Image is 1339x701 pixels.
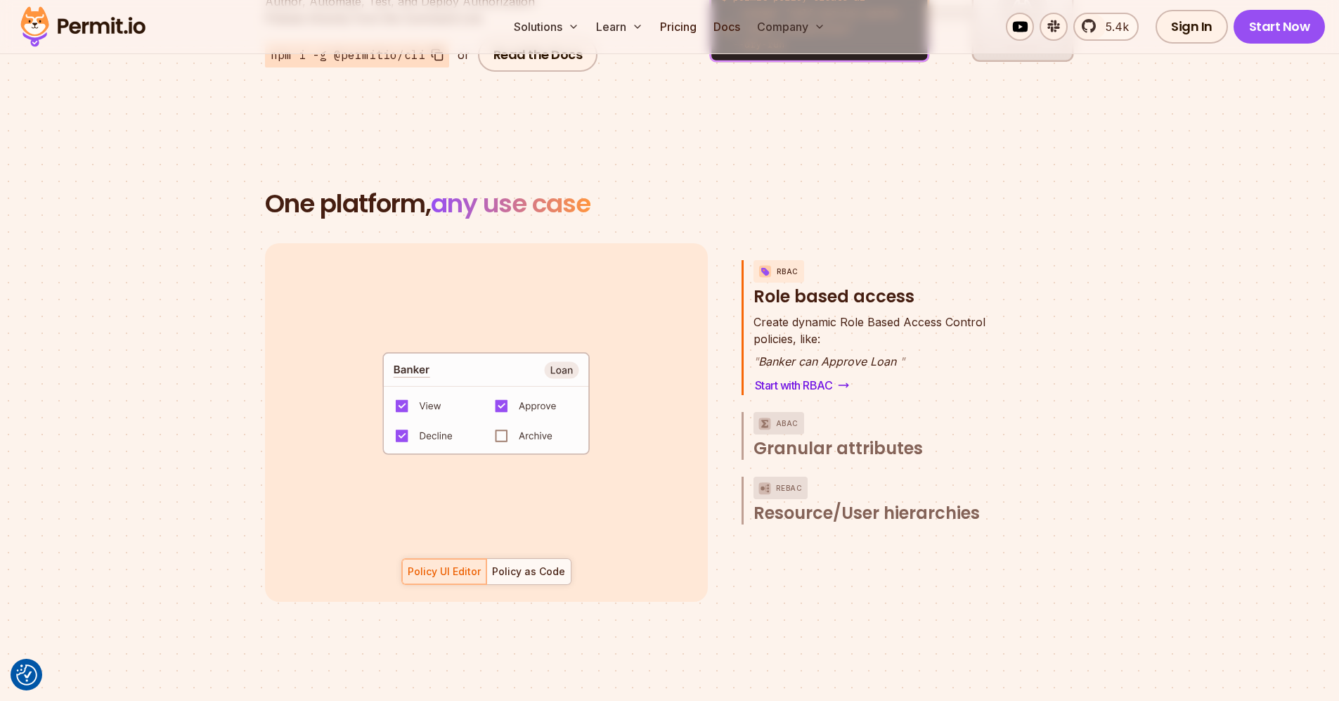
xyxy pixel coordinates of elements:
button: Company [751,13,831,41]
a: 5.4k [1073,13,1139,41]
p: ABAC [776,412,798,435]
a: Docs [708,13,746,41]
span: npm i -g @permitio/cli [271,46,425,63]
a: Start with RBAC [753,375,851,395]
p: ReBAC [776,477,803,499]
span: " [753,354,758,368]
div: RBACRole based access [753,314,1016,395]
button: ABACGranular attributes [753,412,1016,460]
span: any use case [431,186,590,221]
a: Pricing [654,13,702,41]
button: ReBACResource/User hierarchies [753,477,1016,525]
h2: One platform, [265,190,1075,218]
a: Sign In [1156,10,1228,44]
div: Policy as Code [492,565,565,579]
button: Learn [590,13,649,41]
div: or [458,46,470,63]
button: Policy as Code [486,558,571,585]
button: Consent Preferences [16,664,37,686]
p: policies, like: [753,314,985,347]
span: 5.4k [1097,18,1129,35]
span: " [900,354,905,368]
span: Granular attributes [753,437,923,460]
p: Banker can Approve Loan [753,353,985,370]
span: Create dynamic Role Based Access Control [753,314,985,330]
button: Solutions [508,13,585,41]
button: npm i -g @permitio/cli [265,42,449,67]
a: Read the Docs [478,38,598,72]
img: Revisit consent button [16,664,37,686]
span: Resource/User hierarchies [753,502,980,525]
a: Start Now [1234,10,1326,44]
img: Permit logo [14,3,152,51]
